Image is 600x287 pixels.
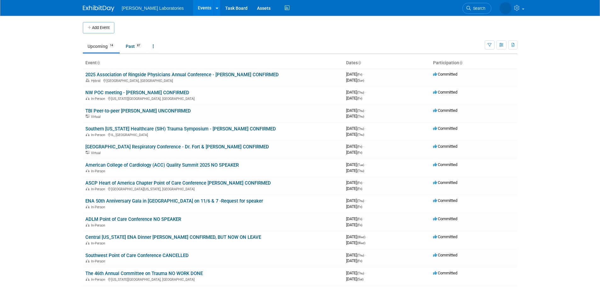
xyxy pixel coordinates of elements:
img: ExhibitDay [83,5,114,12]
th: Event [83,58,344,68]
a: ASCP Heart of America Chapter Point of Care Conference [PERSON_NAME] CONFIRMED [85,180,271,186]
a: 2025 Association of Ringside Physicians Annual Conference - [PERSON_NAME] CONFIRMED [85,72,279,77]
span: In-Person [91,169,107,173]
span: [DATE] [346,234,367,239]
span: Search [471,6,485,11]
span: - [363,216,364,221]
span: [DATE] [346,144,364,149]
span: - [363,180,364,185]
span: Virtual [91,151,102,155]
span: [DATE] [346,216,364,221]
img: In-Person Event [86,223,89,227]
span: [DATE] [346,168,364,173]
a: Past87 [121,40,147,52]
span: (Sun) [357,79,364,82]
span: (Fri) [357,151,362,154]
span: [DATE] [346,72,364,77]
span: 14 [108,43,115,48]
a: Central [US_STATE] ENA Dinner [PERSON_NAME] CONFIRMED, BUT NOW ON LEAVE [85,234,261,240]
img: Tisha Davis [500,2,511,14]
div: [GEOGRAPHIC_DATA][US_STATE], [GEOGRAPHIC_DATA] [85,186,341,191]
span: [DATE] [346,108,366,113]
span: (Thu) [357,199,364,203]
span: (Thu) [357,254,364,257]
span: In-Person [91,278,107,282]
span: (Thu) [357,91,364,94]
span: Committed [433,162,457,167]
span: - [365,271,366,275]
span: In-Person [91,205,107,209]
span: (Wed) [357,241,365,245]
span: [DATE] [346,114,364,118]
a: American College of Cardiology (ACC) Quality Summit 2025 NO SPEAKER [85,162,239,168]
span: - [365,198,366,203]
img: In-Person Event [86,259,89,262]
span: [DATE] [346,186,362,191]
a: Sort by Participation Type [459,60,462,65]
span: (Fri) [357,73,362,76]
img: In-Person Event [86,205,89,208]
span: (Thu) [357,272,364,275]
a: Sort by Event Name [97,60,100,65]
span: (Fri) [357,181,362,185]
span: Hybrid [91,79,102,83]
a: The 46th Annual Committee on Trauma NO WORK DONE [85,271,203,276]
th: Dates [344,58,431,68]
img: Virtual Event [86,115,89,118]
span: Virtual [91,115,102,119]
span: Committed [433,144,457,149]
span: (Fri) [357,223,362,227]
span: 87 [135,43,142,48]
span: - [365,108,366,113]
span: - [365,90,366,95]
img: Virtual Event [86,151,89,154]
span: Committed [433,90,457,95]
span: Committed [433,234,457,239]
span: (Wed) [357,235,365,239]
span: Committed [433,253,457,257]
span: [DATE] [346,96,362,100]
span: - [365,126,366,131]
a: Search [462,3,491,14]
span: [DATE] [346,258,362,263]
a: ENA 50th Anniversary Gala in [GEOGRAPHIC_DATA] on 11/6 & 7 -Request for speaker [85,198,263,204]
span: [DATE] [346,162,366,167]
span: In-Person [91,259,107,263]
span: [DATE] [346,78,364,83]
span: Committed [433,72,457,77]
span: Committed [433,108,457,113]
span: (Fri) [357,205,362,209]
span: [DATE] [346,271,366,275]
a: Sort by Start Date [358,60,361,65]
span: - [363,144,364,149]
span: [DATE] [346,132,364,137]
span: Committed [433,216,457,221]
div: [US_STATE][GEOGRAPHIC_DATA], [GEOGRAPHIC_DATA] [85,277,341,282]
span: [DATE] [346,240,365,245]
a: ADLM Point of Care Conference NO SPEAKER [85,216,181,222]
span: In-Person [91,187,107,191]
span: [DATE] [346,277,363,281]
span: [DATE] [346,180,364,185]
span: (Fri) [357,259,362,263]
img: Hybrid Event [86,79,89,82]
img: In-Person Event [86,133,89,136]
img: In-Person Event [86,169,89,172]
img: In-Person Event [86,241,89,244]
img: In-Person Event [86,97,89,100]
span: - [366,234,367,239]
span: - [365,162,366,167]
span: In-Person [91,241,107,245]
span: (Tue) [357,163,364,167]
span: [DATE] [346,90,366,95]
a: TBI Peer-to-peer [PERSON_NAME] UNCONFIRMED [85,108,191,114]
img: In-Person Event [86,187,89,190]
span: (Thu) [357,109,364,112]
span: (Fri) [357,187,362,191]
span: (Fri) [357,217,362,221]
span: In-Person [91,223,107,227]
span: [DATE] [346,126,366,131]
span: (Fri) [357,97,362,100]
a: [GEOGRAPHIC_DATA] Respiratory Conference - Dr. Fort & [PERSON_NAME] CONFIRMED [85,144,269,150]
span: (Sat) [357,278,363,281]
